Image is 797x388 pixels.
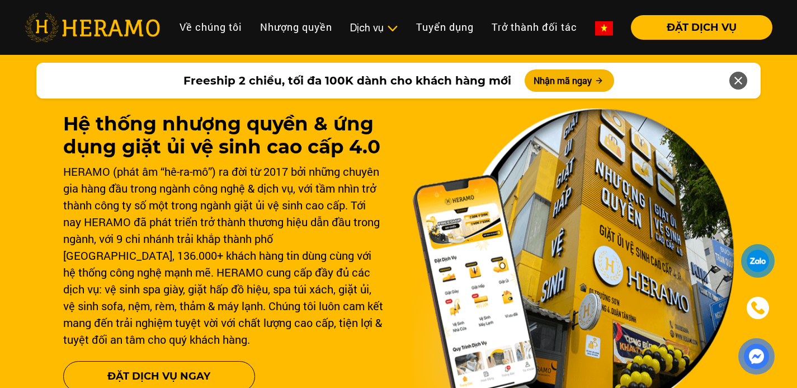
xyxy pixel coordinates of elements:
a: ĐẶT DỊCH VỤ [622,22,772,32]
img: heramo-logo.png [25,13,160,42]
img: phone-icon [749,300,766,316]
a: Trở thành đối tác [483,15,586,39]
button: Nhận mã ngay [525,69,614,92]
span: Freeship 2 chiều, tối đa 100K dành cho khách hàng mới [183,72,511,89]
a: Tuyển dụng [407,15,483,39]
div: HERAMO (phát âm “hê-ra-mô”) ra đời từ 2017 bởi những chuyên gia hàng đầu trong ngành công nghệ & ... [63,163,385,348]
button: ĐẶT DỊCH VỤ [631,15,772,40]
a: Nhượng quyền [251,15,341,39]
img: subToggleIcon [386,23,398,34]
a: Về chúng tôi [171,15,251,39]
h1: Hệ thống nhượng quyền & ứng dụng giặt ủi vệ sinh cao cấp 4.0 [63,113,385,158]
a: phone-icon [743,293,774,324]
div: Dịch vụ [350,20,398,35]
img: vn-flag.png [595,21,613,35]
